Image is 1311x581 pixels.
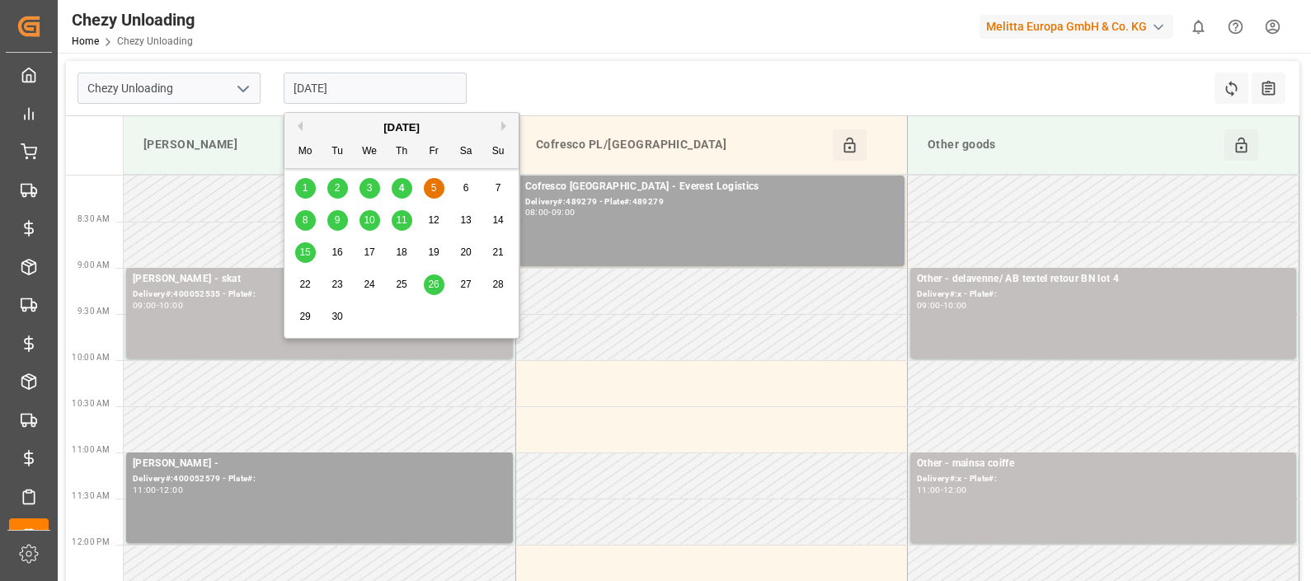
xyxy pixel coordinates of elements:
div: [PERSON_NAME] - [133,456,506,472]
div: Choose Monday, September 15th, 2025 [295,242,316,263]
div: 09:00 [133,302,157,309]
span: 8:30 AM [78,214,110,223]
div: Other - delavenne/ AB textel retour BN lot 4 [917,271,1290,288]
span: 9:00 AM [78,260,110,269]
div: 11:00 [917,486,941,494]
div: Other goods [921,129,1225,161]
span: 6 [463,182,469,194]
span: 11:30 AM [72,491,110,500]
div: Delivery#:400052579 - Plate#: [133,472,506,486]
div: Sa [456,142,477,162]
div: Choose Sunday, September 14th, 2025 [488,210,509,231]
div: Other - mainsa coiffe [917,456,1290,472]
div: Choose Sunday, September 21st, 2025 [488,242,509,263]
div: 12:00 [159,486,183,494]
span: 26 [428,279,439,290]
span: 11 [396,214,406,226]
button: show 0 new notifications [1180,8,1217,45]
div: Choose Thursday, September 4th, 2025 [392,178,412,199]
span: 18 [396,246,406,258]
span: 9 [335,214,341,226]
div: Delivery#:489279 - Plate#:489279 [525,195,898,209]
span: 15 [299,246,310,258]
button: Melitta Europa GmbH & Co. KG [980,11,1180,42]
span: 12:00 PM [72,537,110,546]
div: Choose Wednesday, September 24th, 2025 [359,274,380,295]
div: Tu [327,142,348,162]
span: 14 [492,214,503,226]
div: Su [488,142,509,162]
span: 12 [428,214,439,226]
span: 10:00 AM [72,353,110,362]
div: - [941,302,943,309]
div: [PERSON_NAME] [137,129,441,161]
span: 24 [364,279,374,290]
button: Next Month [501,121,511,131]
span: 25 [396,279,406,290]
input: DD.MM.YYYY [284,73,467,104]
span: 30 [331,311,342,322]
span: 4 [399,182,405,194]
div: Choose Tuesday, September 9th, 2025 [327,210,348,231]
div: Th [392,142,412,162]
span: 13 [460,214,471,226]
a: Home [72,35,99,47]
div: Choose Wednesday, September 3rd, 2025 [359,178,380,199]
span: 27 [460,279,471,290]
button: Previous Month [293,121,303,131]
div: Choose Sunday, September 28th, 2025 [488,274,509,295]
div: Delivery#:x - Plate#: [917,472,1290,486]
div: Choose Monday, September 29th, 2025 [295,307,316,327]
span: 23 [331,279,342,290]
div: Choose Tuesday, September 2nd, 2025 [327,178,348,199]
div: Choose Thursday, September 25th, 2025 [392,274,412,295]
span: 21 [492,246,503,258]
div: Choose Monday, September 1st, 2025 [295,178,316,199]
span: 17 [364,246,374,258]
span: 8 [303,214,308,226]
span: 3 [367,182,373,194]
div: [PERSON_NAME] - skat [133,271,506,288]
div: Fr [424,142,444,162]
div: 08:00 [525,209,549,216]
span: 19 [428,246,439,258]
div: Delivery#:400052535 - Plate#: [133,288,506,302]
div: Cofresco PL/[GEOGRAPHIC_DATA] [529,129,833,161]
div: 10:00 [159,302,183,309]
div: Choose Saturday, September 27th, 2025 [456,274,477,295]
button: open menu [230,76,255,101]
span: 2 [335,182,341,194]
span: 10:30 AM [72,399,110,408]
span: 16 [331,246,342,258]
span: 10 [364,214,374,226]
div: Choose Friday, September 19th, 2025 [424,242,444,263]
div: Cofresco [GEOGRAPHIC_DATA] - Everest Logistics [525,179,898,195]
div: Choose Sunday, September 7th, 2025 [488,178,509,199]
div: Choose Thursday, September 18th, 2025 [392,242,412,263]
div: Choose Monday, September 8th, 2025 [295,210,316,231]
div: month 2025-09 [289,172,515,333]
div: Choose Saturday, September 6th, 2025 [456,178,477,199]
div: 10:00 [943,302,967,309]
div: - [548,209,551,216]
div: - [157,302,159,309]
div: Choose Friday, September 12th, 2025 [424,210,444,231]
div: 09:00 [917,302,941,309]
div: Choose Wednesday, September 17th, 2025 [359,242,380,263]
div: Choose Saturday, September 20th, 2025 [456,242,477,263]
span: 7 [496,182,501,194]
span: 5 [431,182,437,194]
span: 28 [492,279,503,290]
div: Delivery#:x - Plate#: [917,288,1290,302]
div: Choose Friday, September 5th, 2025 [424,178,444,199]
span: 22 [299,279,310,290]
div: 12:00 [943,486,967,494]
span: 1 [303,182,308,194]
div: Choose Tuesday, September 23rd, 2025 [327,274,348,295]
input: Type to search/select [78,73,261,104]
div: We [359,142,380,162]
div: - [941,486,943,494]
div: Choose Thursday, September 11th, 2025 [392,210,412,231]
div: Melitta Europa GmbH & Co. KG [980,15,1173,39]
div: Choose Friday, September 26th, 2025 [424,274,444,295]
